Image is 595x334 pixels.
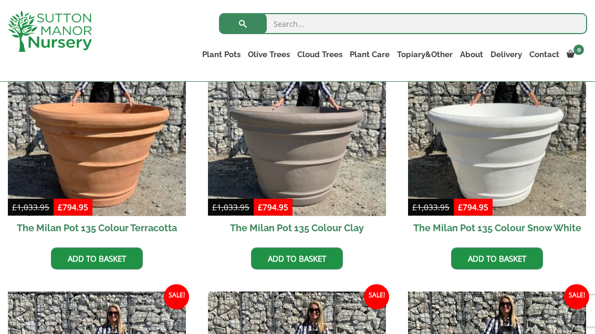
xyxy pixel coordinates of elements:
[573,45,584,55] span: 0
[219,13,587,34] input: Search...
[58,202,62,212] span: £
[212,202,217,212] span: £
[51,247,143,270] a: Add to basket: “The Milan Pot 135 Colour Terracotta”
[458,202,488,212] bdi: 794.95
[8,38,186,216] img: The Milan Pot 135 Colour Terracotta
[393,47,456,62] a: Topiary&Other
[244,47,294,62] a: Olive Trees
[487,47,526,62] a: Delivery
[408,38,586,240] a: Sale! The Milan Pot 135 Colour Snow White
[458,202,463,212] span: £
[208,38,386,216] img: The Milan Pot 135 Colour Clay
[412,202,450,212] bdi: 1,033.95
[8,38,186,240] a: Sale! The Milan Pot 135 Colour Terracotta
[199,47,244,62] a: Plant Pots
[364,284,389,309] span: Sale!
[451,247,543,270] a: Add to basket: “The Milan Pot 135 Colour Snow White”
[563,47,587,62] a: 0
[526,47,563,62] a: Contact
[8,216,186,240] h2: The Milan Pot 135 Colour Terracotta
[212,202,249,212] bdi: 1,033.95
[251,247,343,270] a: Add to basket: “The Milan Pot 135 Colour Clay”
[258,202,263,212] span: £
[58,202,88,212] bdi: 794.95
[208,216,386,240] h2: The Milan Pot 135 Colour Clay
[208,38,386,240] a: Sale! The Milan Pot 135 Colour Clay
[8,10,92,52] img: logo
[456,47,487,62] a: About
[164,284,189,309] span: Sale!
[408,216,586,240] h2: The Milan Pot 135 Colour Snow White
[412,202,417,212] span: £
[258,202,288,212] bdi: 794.95
[12,202,49,212] bdi: 1,033.95
[346,47,393,62] a: Plant Care
[12,202,17,212] span: £
[294,47,346,62] a: Cloud Trees
[564,284,589,309] span: Sale!
[408,38,586,216] img: The Milan Pot 135 Colour Snow White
